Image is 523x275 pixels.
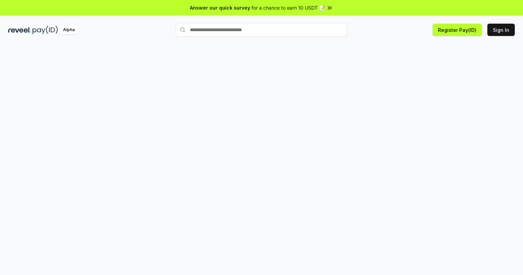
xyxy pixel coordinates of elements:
[433,24,482,36] button: Register Pay(ID)
[33,26,58,34] img: pay_id
[487,24,515,36] button: Sign In
[252,4,325,11] span: for a chance to earn 10 USDT 📝
[190,4,250,11] span: Answer our quick survey
[59,26,78,34] div: Alpha
[8,26,31,34] img: reveel_dark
